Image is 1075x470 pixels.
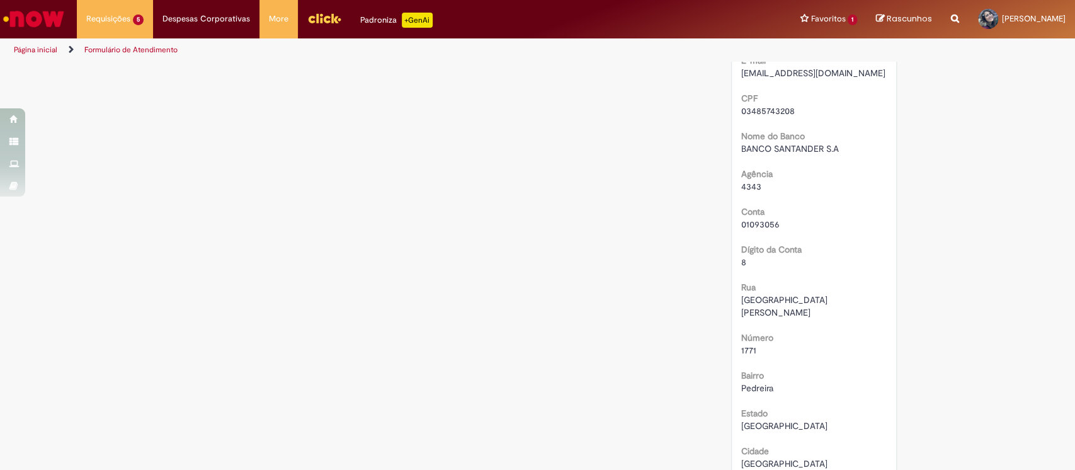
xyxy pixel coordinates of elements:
[307,9,341,28] img: click_logo_yellow_360x200.png
[269,13,288,25] span: More
[811,13,845,25] span: Favoritos
[741,168,773,180] b: Agência
[162,13,250,25] span: Despesas Corporativas
[741,420,828,432] span: [GEOGRAPHIC_DATA]
[848,14,857,25] span: 1
[741,67,885,79] span: [EMAIL_ADDRESS][DOMAIN_NAME]
[741,55,766,66] b: E-mail
[741,332,773,343] b: Número
[741,130,805,142] b: Nome do Banco
[741,370,764,381] b: Bairro
[741,345,756,356] span: 1771
[741,143,839,154] span: BANCO SANTANDER S.A
[741,244,802,255] b: Dígito da Conta
[741,181,761,192] span: 4343
[1002,13,1066,24] span: [PERSON_NAME]
[887,13,932,25] span: Rascunhos
[402,13,433,28] p: +GenAi
[741,294,828,318] span: [GEOGRAPHIC_DATA][PERSON_NAME]
[9,38,707,62] ul: Trilhas de página
[741,93,758,104] b: CPF
[876,13,932,25] a: Rascunhos
[741,282,756,293] b: Rua
[741,445,769,457] b: Cidade
[741,458,828,469] span: [GEOGRAPHIC_DATA]
[741,219,780,230] span: 01093056
[133,14,144,25] span: 5
[741,105,795,117] span: 03485743208
[360,13,433,28] div: Padroniza
[741,256,746,268] span: 8
[84,45,178,55] a: Formulário de Atendimento
[741,408,768,419] b: Estado
[86,13,130,25] span: Requisições
[14,45,57,55] a: Página inicial
[741,382,773,394] span: Pedreira
[1,6,66,32] img: ServiceNow
[741,206,765,217] b: Conta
